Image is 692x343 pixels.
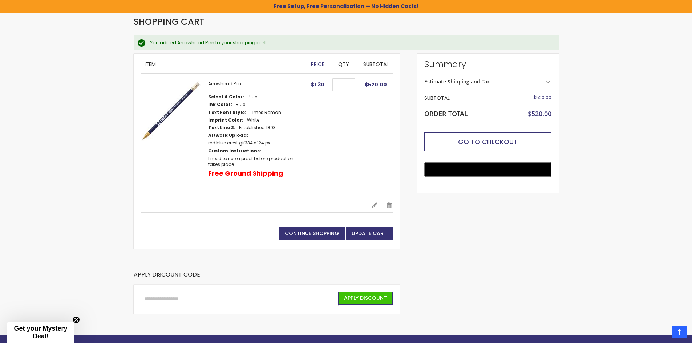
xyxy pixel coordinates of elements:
[236,102,245,107] dd: Blue
[365,81,387,88] span: $520.00
[311,61,324,68] span: Price
[208,140,271,146] dd: 334 x 124 px.
[250,110,281,115] dd: Times Roman
[311,81,324,88] span: $1.30
[344,294,387,302] span: Apply Discount
[134,16,205,28] span: Shopping Cart
[208,169,283,178] p: Free Ground Shipping
[208,81,241,87] a: Arrowhead Pen
[208,117,243,123] dt: Imprint Color
[73,316,80,323] button: Close teaser
[533,94,551,101] span: $520.00
[424,93,509,104] th: Subtotal
[208,102,232,107] dt: Ink Color
[352,230,387,237] span: Update Cart
[424,78,490,85] strong: Estimate Shipping and Tax
[134,271,200,284] strong: Apply Discount Code
[208,132,248,138] dt: Artwork Upload
[346,227,393,240] button: Update Cart
[145,61,156,68] span: Item
[150,40,551,46] div: You added Arrowhead Pen to your shopping cart.
[7,322,74,343] div: Get your Mystery Deal!Close teaser
[208,156,304,167] dd: I need to see a proof before production takes place.
[208,140,245,146] a: red blue crest.gif
[141,81,201,141] img: Arrowhead Pen-Blue
[208,125,235,131] dt: Text Line 2
[424,108,468,118] strong: Order Total
[208,94,244,100] dt: Select A Color
[632,323,692,343] iframe: Google Customer Reviews
[285,230,339,237] span: Continue Shopping
[141,81,208,194] a: Arrowhead Pen-Blue
[424,132,551,151] button: Go to Checkout
[458,137,518,146] span: Go to Checkout
[424,58,551,70] strong: Summary
[208,148,261,154] dt: Custom Instructions
[247,117,259,123] dd: White
[208,110,246,115] dt: Text Font Style
[248,94,257,100] dd: Blue
[338,61,349,68] span: Qty
[424,162,551,177] button: Buy with GPay
[279,227,345,240] a: Continue Shopping
[528,109,551,118] span: $520.00
[14,325,67,340] span: Get your Mystery Deal!
[363,61,389,68] span: Subtotal
[239,125,276,131] dd: Established 1893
